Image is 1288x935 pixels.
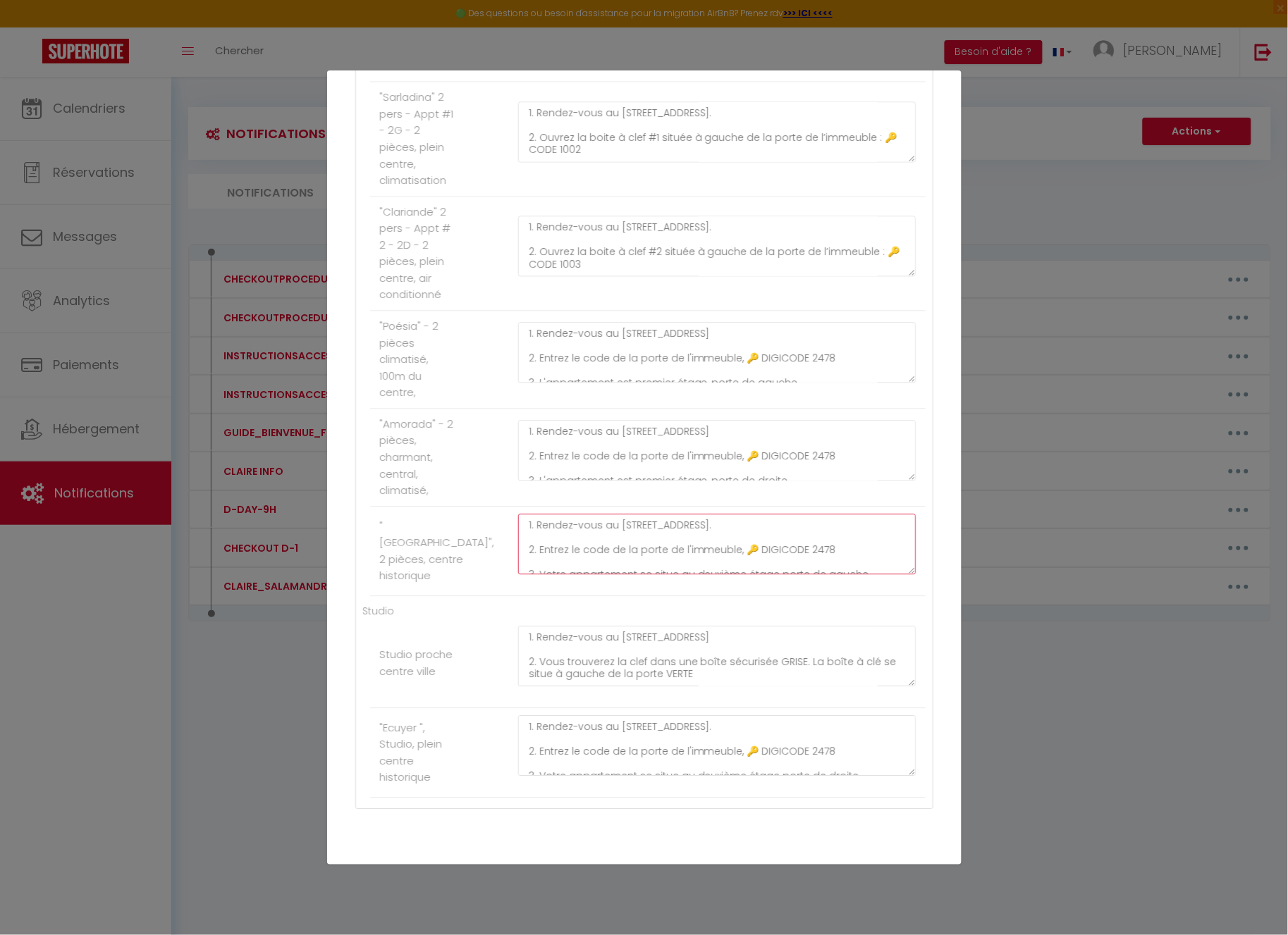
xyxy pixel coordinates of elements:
label: "Amorada" - 2 pièces, charmant, central, climatisé, [379,416,453,499]
label: "Clariande" 2 pers - Appt # 2 - 2D - 2 pièces, plein centre, air conditionné [379,204,453,303]
label: Studio proche centre ville [379,646,453,679]
label: "[GEOGRAPHIC_DATA]", 2 pièces, centre historique [379,518,494,584]
label: "Poésia" - 2 pièces climatisé, 100m du centre, [379,318,453,401]
label: "Ecuyer ", Studio, plein centre historique [379,719,453,786]
label: Studio [363,603,395,619]
label: "Sarladina" 2 pers - Appt #1 - 2G - 2 pièces, plein centre, climatisation [379,89,453,188]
